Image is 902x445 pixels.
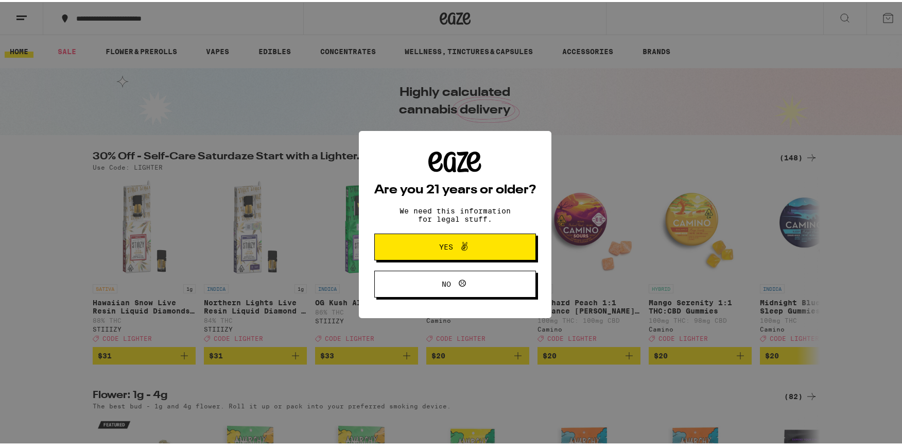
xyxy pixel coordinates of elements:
button: Yes [374,232,536,258]
span: Help [24,7,45,17]
span: No [442,278,451,286]
button: No [374,269,536,295]
span: Yes [439,241,453,249]
h2: Are you 21 years or older? [374,182,536,194]
p: We need this information for legal stuff. [391,205,519,221]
